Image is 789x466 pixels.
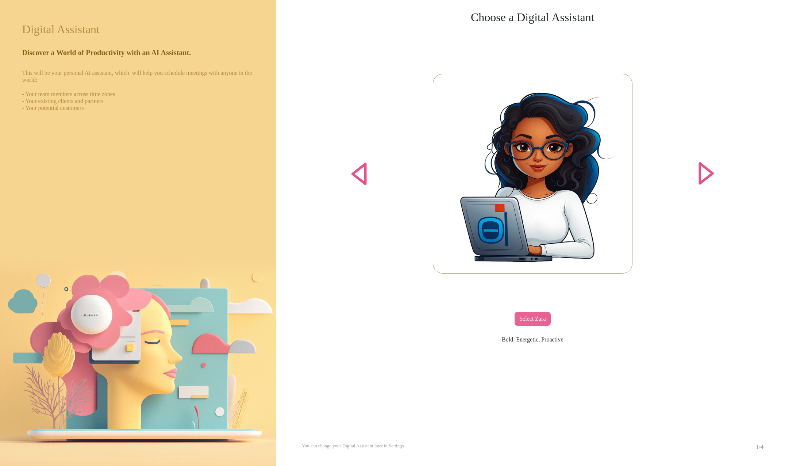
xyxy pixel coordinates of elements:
div: 1/4 [756,443,763,466]
h5: Discover a World of Productivity with an AI Assistant. [22,48,191,57]
div: Bold, Energetic, Proactive [310,335,756,344]
img: Zara [433,74,632,274]
h6: This will be your personal AI assistant, which will help you schedule meetings with anyone in the... [22,69,254,111]
small: You can change your Digital Assistant later in Settings [302,443,404,466]
h2: Choose a Digital Assistant [286,10,779,24]
h2: Digital Assistant [22,22,100,36]
div: Select Zara [515,312,550,326]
